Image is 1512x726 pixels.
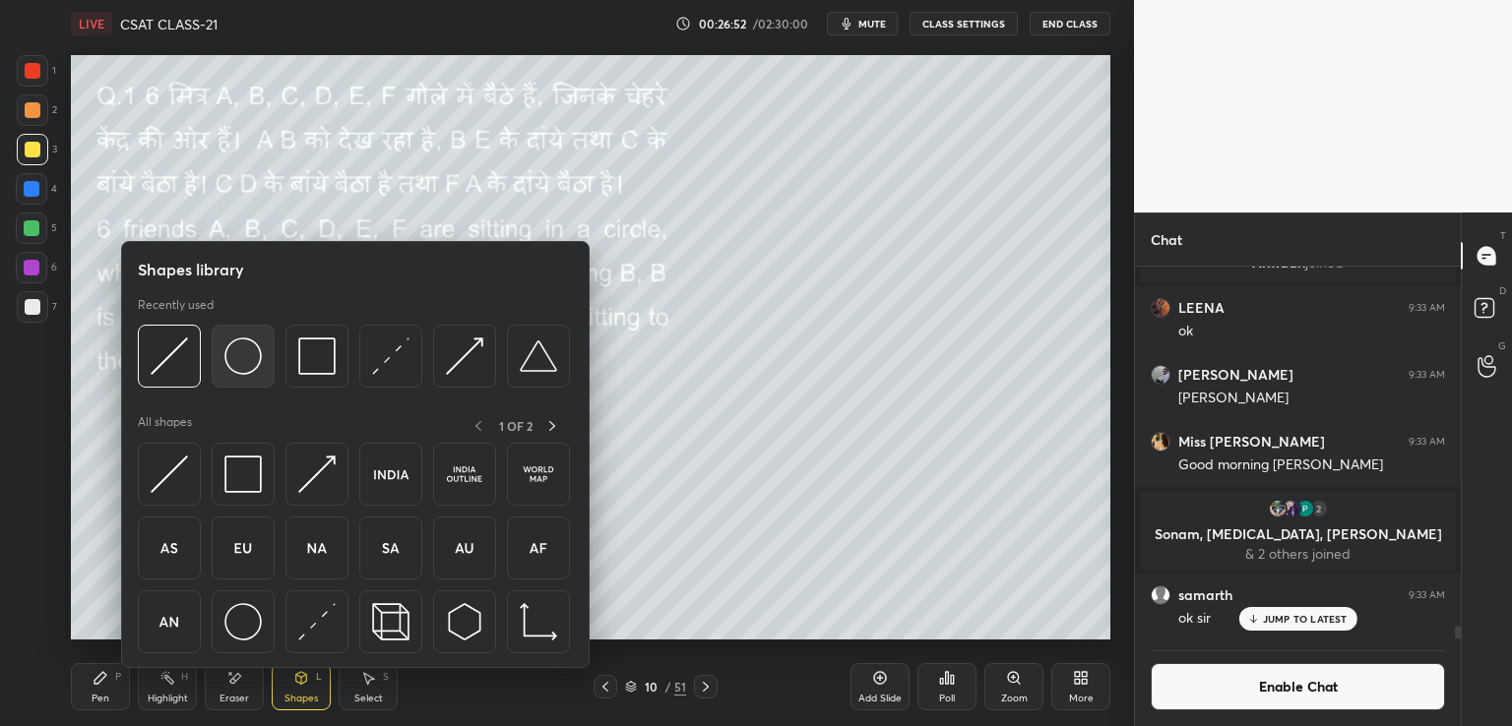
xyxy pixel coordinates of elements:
[1409,436,1445,448] div: 9:33 AM
[1309,499,1329,518] div: 2
[120,15,218,33] h4: CSAT CLASS-21
[1409,369,1445,381] div: 9:33 AM
[1151,585,1170,605] img: default.png
[383,672,389,682] div: S
[1498,338,1506,353] p: G
[16,212,57,244] div: 5
[298,337,336,375] img: svg+xml;charset=utf-8,%3Csvg%20xmlns%3D%22http%3A%2F%2Fwww.w3.org%2F2000%2Fsvg%22%20width%3D%2234...
[17,55,56,87] div: 1
[298,455,336,493] img: svg+xml;charset=utf-8,%3Csvg%20xmlns%3D%22http%3A%2F%2Fwww.w3.org%2F2000%2Fsvg%22%20width%3D%2230...
[151,529,188,567] img: svg+xml;charset=utf-8,%3Csvg%20xmlns%3D%22http%3A%2F%2Fwww.w3.org%2F2000%2Fsvg%22%20width%3D%2264...
[1152,526,1444,542] p: Sonam, [MEDICAL_DATA], [PERSON_NAME]
[372,337,409,375] img: svg+xml;charset=utf-8,%3Csvg%20xmlns%3D%22http%3A%2F%2Fwww.w3.org%2F2000%2Fsvg%22%20width%3D%2230...
[298,603,336,640] img: svg+xml;charset=utf-8,%3Csvg%20xmlns%3D%22http%3A%2F%2Fwww.w3.org%2F2000%2Fsvg%22%20width%3D%2230...
[520,337,557,375] img: svg+xml;charset=utf-8,%3Csvg%20xmlns%3D%22http%3A%2F%2Fwww.w3.org%2F2000%2Fsvg%22%20width%3D%2238...
[16,252,57,283] div: 6
[1030,12,1110,35] button: End Class
[71,12,112,35] div: LIVE
[520,455,557,493] img: svg+xml;charset=utf-8,%3Csvg%20xmlns%3D%22http%3A%2F%2Fwww.w3.org%2F2000%2Fsvg%22%20width%3D%2264...
[92,694,109,703] div: Pen
[16,173,57,205] div: 4
[1151,298,1170,318] img: 81f4c59067744e89b6abd922058542dd.jpg
[520,529,557,567] img: svg+xml;charset=utf-8,%3Csvg%20xmlns%3D%22http%3A%2F%2Fwww.w3.org%2F2000%2Fsvg%22%20width%3D%2264...
[224,337,262,375] img: svg+xml;charset=utf-8,%3Csvg%20xmlns%3D%22http%3A%2F%2Fwww.w3.org%2F2000%2Fsvg%22%20width%3D%2236...
[446,337,483,375] img: svg+xml;charset=utf-8,%3Csvg%20xmlns%3D%22http%3A%2F%2Fwww.w3.org%2F2000%2Fsvg%22%20width%3D%2230...
[1178,299,1225,317] h6: LEENA
[372,603,409,640] img: svg+xml;charset=utf-8,%3Csvg%20xmlns%3D%22http%3A%2F%2Fwww.w3.org%2F2000%2Fsvg%22%20width%3D%2235...
[148,694,188,703] div: Highlight
[1069,694,1094,703] div: More
[1151,663,1445,710] button: Enable Chat
[224,455,262,493] img: svg+xml;charset=utf-8,%3Csvg%20xmlns%3D%22http%3A%2F%2Fwww.w3.org%2F2000%2Fsvg%22%20width%3D%2234...
[115,672,121,682] div: P
[1295,499,1315,518] img: 3
[17,94,57,126] div: 2
[1500,228,1506,243] p: T
[1151,432,1170,452] img: 971353147bf745969d391d43a00ecf99.jpg
[827,12,898,35] button: mute
[1178,389,1445,408] div: [PERSON_NAME]
[520,603,557,640] img: svg+xml;charset=utf-8,%3Csvg%20xmlns%3D%22http%3A%2F%2Fwww.w3.org%2F2000%2Fsvg%22%20width%3D%2233...
[316,672,322,682] div: L
[1178,322,1445,341] div: ok
[1178,366,1293,384] h6: [PERSON_NAME]
[220,694,249,703] div: Eraser
[17,134,57,165] div: 3
[1178,609,1445,629] div: ok sir
[1499,283,1506,298] p: D
[1268,499,1288,518] img: 15d0230eb398490794d8b8e3a2d74ad0.jpg
[1263,613,1348,625] p: JUMP TO LATEST
[1178,433,1325,451] h6: Miss [PERSON_NAME]
[151,603,188,640] img: svg+xml;charset=utf-8,%3Csvg%20xmlns%3D%22http%3A%2F%2Fwww.w3.org%2F2000%2Fsvg%22%20width%3D%2264...
[1178,455,1445,475] div: Good morning [PERSON_NAME]
[1135,213,1198,266] p: Chat
[298,529,336,567] img: svg+xml;charset=utf-8,%3Csvg%20xmlns%3D%22http%3A%2F%2Fwww.w3.org%2F2000%2Fsvg%22%20width%3D%2264...
[138,258,244,281] h5: Shapes library
[354,694,383,703] div: Select
[372,455,409,493] img: svg+xml;charset=utf-8,%3Csvg%20xmlns%3D%22http%3A%2F%2Fwww.w3.org%2F2000%2Fsvg%22%20width%3D%2264...
[372,529,409,567] img: svg+xml;charset=utf-8,%3Csvg%20xmlns%3D%22http%3A%2F%2Fwww.w3.org%2F2000%2Fsvg%22%20width%3D%2264...
[17,291,57,323] div: 7
[1152,255,1444,271] p: Armaan
[151,337,188,375] img: svg+xml;charset=utf-8,%3Csvg%20xmlns%3D%22http%3A%2F%2Fwww.w3.org%2F2000%2Fsvg%22%20width%3D%2230...
[1409,589,1445,601] div: 9:33 AM
[284,694,318,703] div: Shapes
[1152,546,1444,562] p: & 2 others joined
[224,603,262,640] img: svg+xml;charset=utf-8,%3Csvg%20xmlns%3D%22http%3A%2F%2Fwww.w3.org%2F2000%2Fsvg%22%20width%3D%2236...
[674,678,686,696] div: 51
[224,529,262,567] img: svg+xml;charset=utf-8,%3Csvg%20xmlns%3D%22http%3A%2F%2Fwww.w3.org%2F2000%2Fsvg%22%20width%3D%2264...
[1178,586,1232,604] h6: samarth
[858,17,886,30] span: mute
[1409,302,1445,314] div: 9:33 AM
[1001,694,1028,703] div: Zoom
[641,681,661,693] div: 10
[1151,365,1170,385] img: fb47c28049e04bbdbdd8e346d2c75a49.jpg
[138,414,192,439] p: All shapes
[446,529,483,567] img: svg+xml;charset=utf-8,%3Csvg%20xmlns%3D%22http%3A%2F%2Fwww.w3.org%2F2000%2Fsvg%22%20width%3D%2264...
[181,672,188,682] div: H
[664,681,670,693] div: /
[939,694,955,703] div: Poll
[151,455,188,493] img: svg+xml;charset=utf-8,%3Csvg%20xmlns%3D%22http%3A%2F%2Fwww.w3.org%2F2000%2Fsvg%22%20width%3D%2230...
[858,694,902,703] div: Add Slide
[446,603,483,640] img: svg+xml;charset=utf-8,%3Csvg%20xmlns%3D%22http%3A%2F%2Fwww.w3.org%2F2000%2Fsvg%22%20width%3D%2230...
[446,455,483,493] img: svg+xml;charset=utf-8,%3Csvg%20xmlns%3D%22http%3A%2F%2Fwww.w3.org%2F2000%2Fsvg%22%20width%3D%2264...
[1135,267,1461,639] div: grid
[910,12,1018,35] button: CLASS SETTINGS
[1282,499,1301,518] img: 248167e87fcf4966adfa4d009d251ec0.jpg
[138,297,214,313] p: Recently used
[499,418,533,434] p: 1 OF 2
